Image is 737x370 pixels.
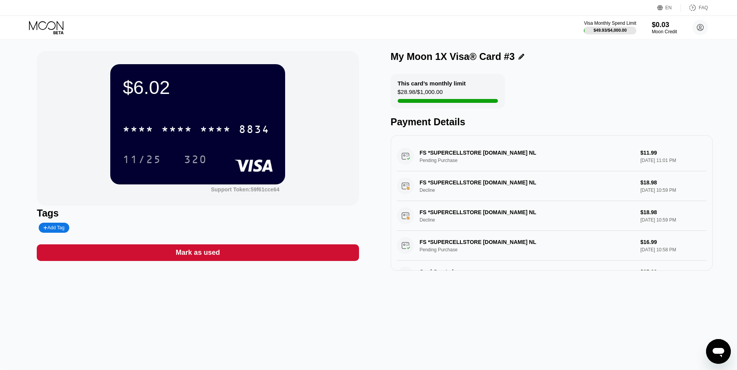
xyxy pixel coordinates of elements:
[398,80,466,87] div: This card’s monthly limit
[706,339,731,364] iframe: Button to launch messaging window
[584,20,636,26] div: Visa Monthly Spend Limit
[239,124,270,136] div: 8834
[391,116,713,128] div: Payment Details
[398,89,443,99] div: $28.98 / $1,000.00
[652,21,677,34] div: $0.03Moon Credit
[123,154,161,167] div: 11/25
[117,150,167,169] div: 11/25
[123,77,273,98] div: $6.02
[184,154,207,167] div: 320
[665,5,672,10] div: EN
[37,208,359,219] div: Tags
[39,223,69,233] div: Add Tag
[593,28,627,32] div: $49.93 / $4,000.00
[211,186,279,193] div: Support Token: 59f61cce64
[37,244,359,261] div: Mark as used
[652,29,677,34] div: Moon Credit
[681,4,708,12] div: FAQ
[652,21,677,29] div: $0.03
[211,186,279,193] div: Support Token:59f61cce64
[43,225,64,230] div: Add Tag
[178,150,213,169] div: 320
[657,4,681,12] div: EN
[176,248,220,257] div: Mark as used
[584,20,636,34] div: Visa Monthly Spend Limit$49.93/$4,000.00
[699,5,708,10] div: FAQ
[391,51,515,62] div: My Moon 1X Visa® Card #3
